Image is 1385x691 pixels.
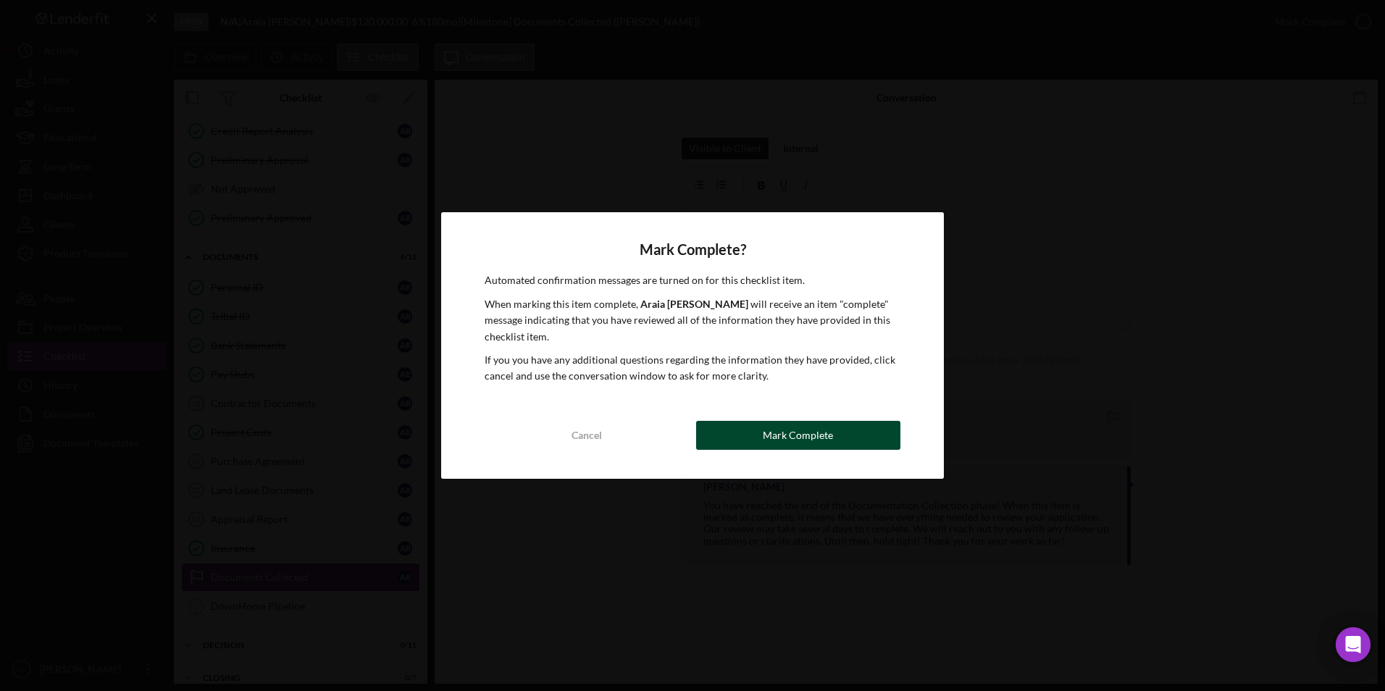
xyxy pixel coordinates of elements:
p: Automated confirmation messages are turned on for this checklist item. [485,272,900,288]
h4: Mark Complete? [485,241,900,258]
div: Cancel [572,421,602,450]
p: When marking this item complete, will receive an item "complete" message indicating that you have... [485,296,900,345]
div: Open Intercom Messenger [1336,627,1371,662]
button: Mark Complete [696,421,900,450]
p: If you you have any additional questions regarding the information they have provided, click canc... [485,352,900,385]
div: Mark Complete [763,421,833,450]
b: Araia [PERSON_NAME] [640,298,748,310]
button: Cancel [485,421,689,450]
